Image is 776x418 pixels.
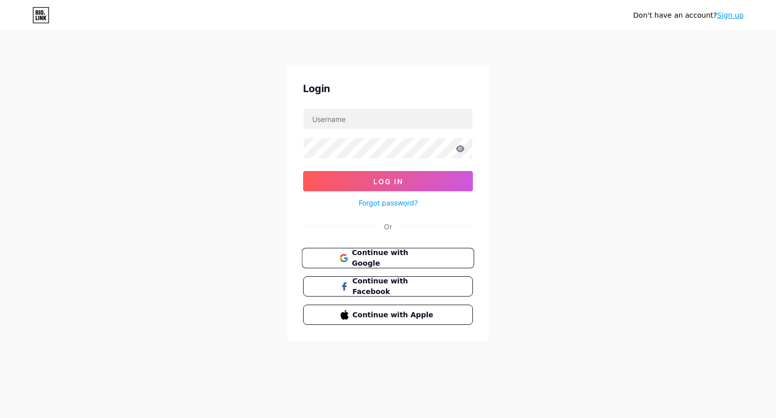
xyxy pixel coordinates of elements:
[303,305,473,325] button: Continue with Apple
[373,177,403,186] span: Log In
[352,247,436,269] span: Continue with Google
[302,248,474,269] button: Continue with Google
[303,276,473,297] button: Continue with Facebook
[303,81,473,96] div: Login
[717,11,744,19] a: Sign up
[303,248,473,268] a: Continue with Google
[359,197,418,208] a: Forgot password?
[384,221,392,232] div: Or
[353,276,436,297] span: Continue with Facebook
[303,171,473,191] button: Log In
[633,10,744,21] div: Don't have an account?
[304,109,472,129] input: Username
[353,310,436,320] span: Continue with Apple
